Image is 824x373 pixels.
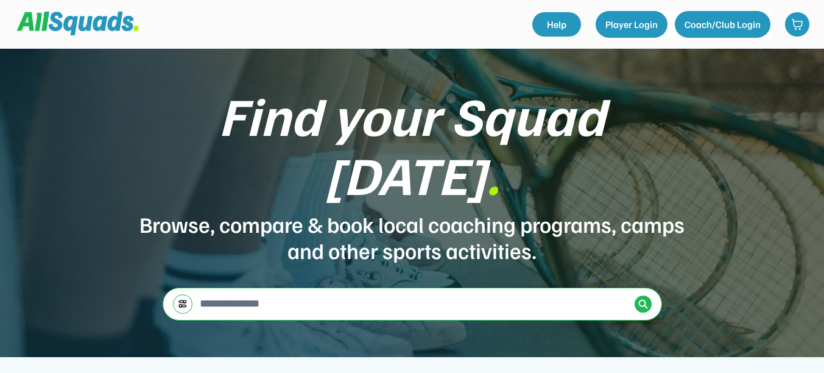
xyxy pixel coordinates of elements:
div: Find your Squad [DATE] [138,85,686,204]
div: Browse, compare & book local coaching programs, camps and other sports activities. [138,211,686,263]
a: Help [532,12,581,37]
img: shopping-cart-01%20%281%29.svg [791,18,803,30]
button: Player Login [596,11,667,38]
img: Icon%20%2838%29.svg [638,299,648,309]
font: . [486,140,499,207]
img: Squad%20Logo.svg [17,12,139,35]
button: Coach/Club Login [675,11,770,38]
img: settings-03.svg [178,299,188,308]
